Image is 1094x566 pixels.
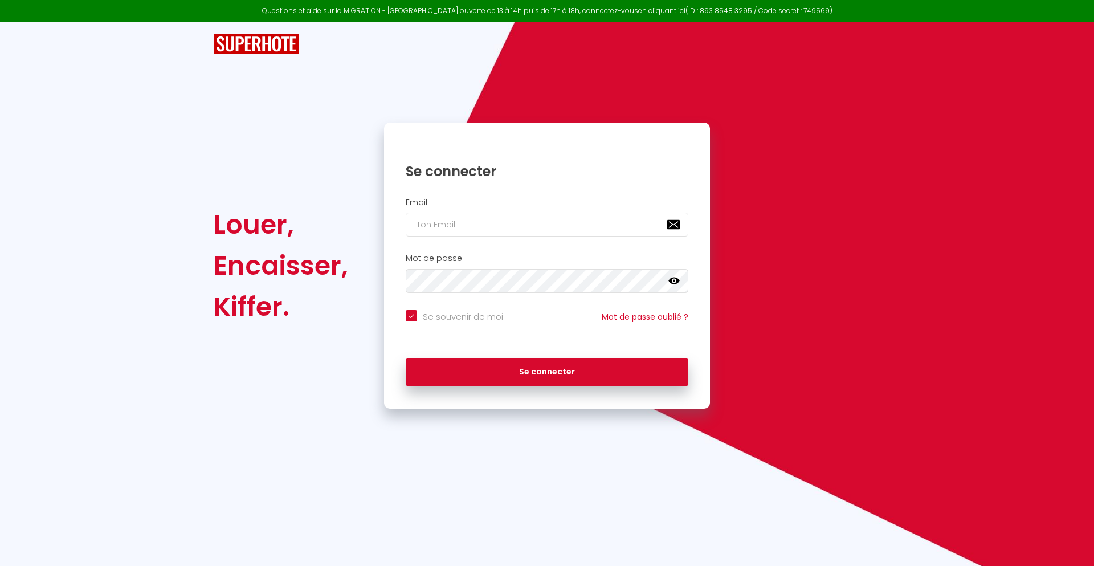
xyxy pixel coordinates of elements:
[214,204,348,245] div: Louer,
[638,6,685,15] a: en cliquant ici
[406,254,688,263] h2: Mot de passe
[406,213,688,237] input: Ton Email
[406,162,688,180] h1: Se connecter
[406,198,688,207] h2: Email
[214,245,348,286] div: Encaisser,
[602,311,688,323] a: Mot de passe oublié ?
[406,358,688,386] button: Se connecter
[214,286,348,327] div: Kiffer.
[214,34,299,55] img: SuperHote logo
